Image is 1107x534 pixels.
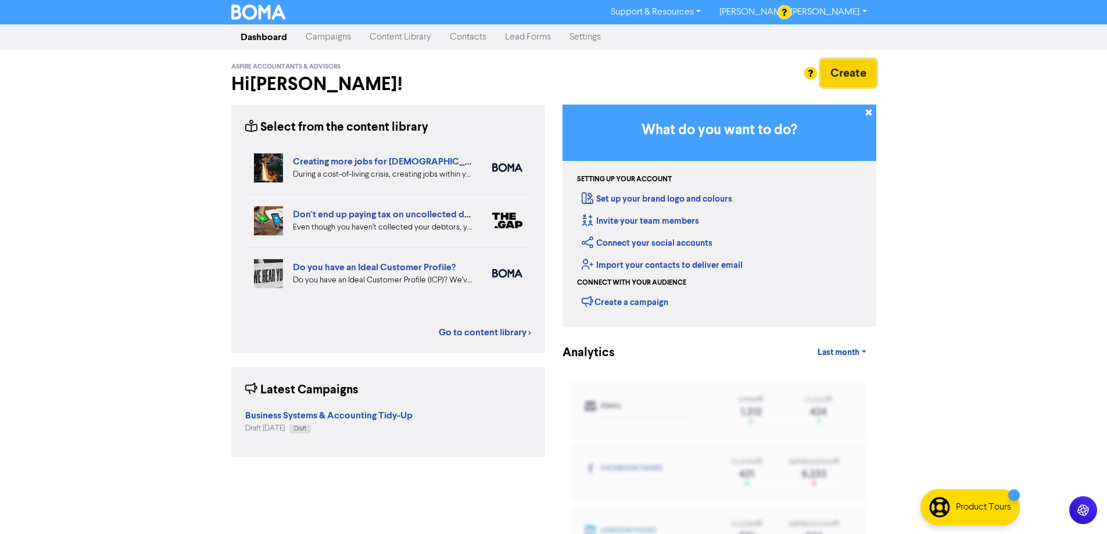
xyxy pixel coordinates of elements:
[245,119,428,137] div: Select from the content library
[231,26,296,49] a: Dashboard
[577,174,672,185] div: Setting up your account
[582,238,712,249] a: Connect your social accounts
[296,26,360,49] a: Campaigns
[582,293,668,310] div: Create a campaign
[560,26,610,49] a: Settings
[245,410,413,421] strong: Business Systems & Accounting Tidy-Up
[601,3,710,21] a: Support & Resources
[580,122,859,139] h3: What do you want to do?
[245,411,413,421] a: Business Systems & Accounting Tidy-Up
[231,73,545,95] h2: Hi [PERSON_NAME] !
[582,260,743,271] a: Import your contacts to deliver email
[492,213,522,228] img: thegap
[293,209,495,220] a: Don't end up paying tax on uncollected debtors!
[293,274,475,286] div: Do you have an Ideal Customer Profile (ICP)? We’ve got advice on five key elements to include in ...
[440,26,496,49] a: Contacts
[582,193,732,205] a: Set up your brand logo and colours
[245,423,413,434] div: Draft [DATE]
[961,408,1107,534] iframe: Chat Widget
[492,269,522,278] img: boma
[439,325,531,339] a: Go to content library >
[293,156,531,167] a: Creating more jobs for [DEMOGRAPHIC_DATA] workers
[577,278,686,288] div: Connect with your audience
[582,216,699,227] a: Invite your team members
[496,26,560,49] a: Lead Forms
[492,163,522,172] img: boma
[231,5,286,20] img: BOMA Logo
[293,261,456,273] a: Do you have an Ideal Customer Profile?
[710,3,876,21] a: [PERSON_NAME] [PERSON_NAME]
[808,341,876,364] a: Last month
[821,59,876,87] button: Create
[360,26,440,49] a: Content Library
[563,344,600,362] div: Analytics
[231,63,341,71] span: Aspire Accountants & Advisors
[818,347,859,358] span: Last month
[294,426,306,432] span: Draft
[563,105,876,327] div: Getting Started in BOMA
[293,169,475,181] div: During a cost-of-living crisis, creating jobs within your local community is one of the most impo...
[245,381,359,399] div: Latest Campaigns
[293,221,475,234] div: Even though you haven’t collected your debtors, you still have to pay tax on them. This is becaus...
